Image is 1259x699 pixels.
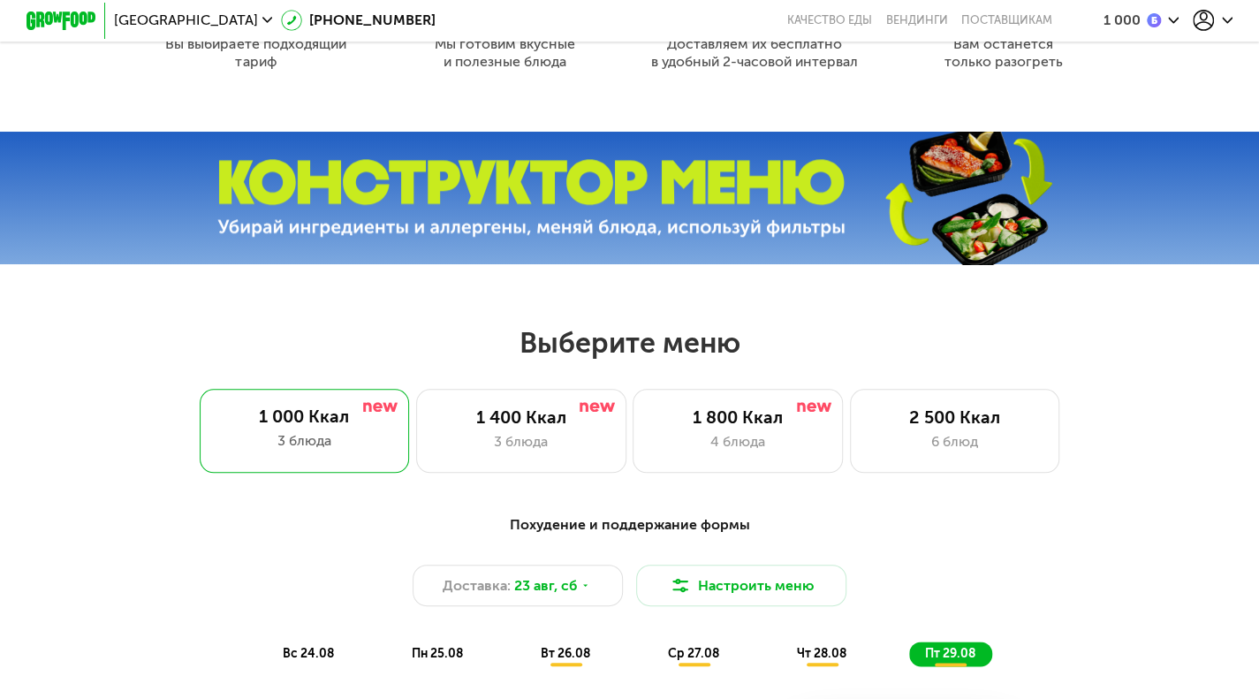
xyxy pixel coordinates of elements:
div: 1 000 [1103,13,1140,27]
span: [GEOGRAPHIC_DATA] [114,13,258,27]
div: 1 800 Ккал [651,407,824,429]
div: поставщикам [961,13,1052,27]
div: 4 блюда [651,431,824,452]
div: Доставляем их бесплатно в удобный 2-часовой интервал [638,35,869,71]
span: пт 29.08 [924,646,975,661]
div: Похудение и поддержание формы [112,514,1148,536]
a: Качество еды [786,13,871,27]
div: Вы выбираете подходящий тариф [140,35,371,71]
button: Настроить меню [636,565,846,607]
span: вс 24.08 [283,646,334,661]
span: пн 25.08 [412,646,463,661]
span: чт 28.08 [797,646,846,661]
h2: Выберите меню [56,325,1202,361]
a: Вендинги [885,13,947,27]
div: 1 000 Ккал [216,406,391,428]
div: 3 блюда [216,430,391,452]
div: Вам останется только разогреть [887,35,1119,71]
span: вт 26.08 [541,646,590,661]
div: 3 блюда [435,431,608,452]
span: ср 27.08 [668,646,719,661]
a: [PHONE_NUMBER] [281,10,436,31]
span: Доставка: [443,575,511,596]
div: 6 блюд [868,431,1042,452]
div: Мы готовим вкусные и полезные блюда [389,35,620,71]
div: 2 500 Ккал [868,407,1042,429]
span: 23 авг, сб [514,575,577,596]
div: 1 400 Ккал [435,407,608,429]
